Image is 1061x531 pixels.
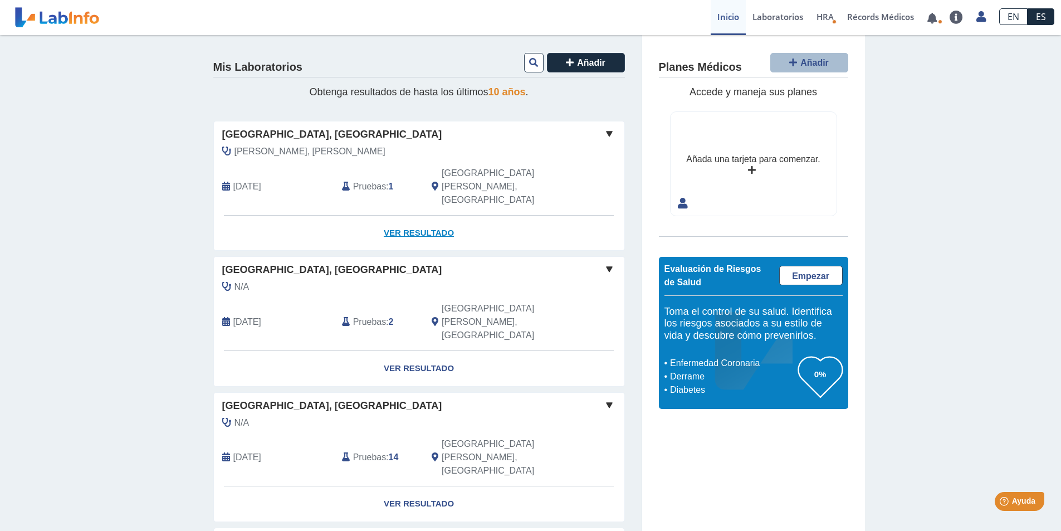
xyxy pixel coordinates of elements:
h4: Mis Laboratorios [213,61,302,74]
span: HRA [816,11,834,22]
a: Ver Resultado [214,216,624,251]
span: Evaluación de Riesgos de Salud [664,264,761,287]
a: Ver Resultado [214,486,624,522]
span: Pruebas [353,180,386,193]
b: 1 [389,182,394,191]
li: Derrame [667,370,798,383]
span: Empezar [792,271,829,281]
h3: 0% [798,367,843,381]
span: 2025-05-05 [233,315,261,329]
span: Accede y maneja sus planes [690,86,817,98]
div: : [334,437,423,478]
span: San Juan, PR [442,167,565,207]
span: N/A [234,280,250,294]
a: Ver Resultado [214,351,624,386]
div: : [334,167,423,207]
span: San Juan, PR [442,302,565,342]
span: Pruebas [353,451,386,464]
span: [GEOGRAPHIC_DATA], [GEOGRAPHIC_DATA] [222,398,442,413]
span: 2025-05-03 [233,451,261,464]
button: Añadir [547,53,625,72]
b: 2 [389,317,394,327]
span: Añadir [800,58,829,67]
a: Empezar [779,266,843,285]
li: Diabetes [667,383,798,397]
span: 10 años [488,86,526,98]
h4: Planes Médicos [659,61,742,74]
span: [GEOGRAPHIC_DATA], [GEOGRAPHIC_DATA] [222,127,442,142]
b: 14 [389,452,399,462]
span: N/A [234,416,250,430]
span: Obtenga resultados de hasta los últimos . [309,86,528,98]
span: 2025-07-02 [233,180,261,193]
span: [GEOGRAPHIC_DATA], [GEOGRAPHIC_DATA] [222,262,442,277]
li: Enfermedad Coronaria [667,357,798,370]
iframe: Help widget launcher [962,488,1049,519]
h5: Toma el control de su salud. Identifica los riesgos asociados a su estilo de vida y descubre cómo... [664,306,843,342]
div: Añada una tarjeta para comenzar. [686,153,820,166]
span: Pruebas [353,315,386,329]
span: San Juan, PR [442,437,565,478]
a: ES [1028,8,1054,25]
a: EN [999,8,1028,25]
button: Añadir [770,53,848,72]
span: Rivera Acosta, Jose [234,145,385,158]
div: : [334,302,423,342]
span: Añadir [577,58,605,67]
